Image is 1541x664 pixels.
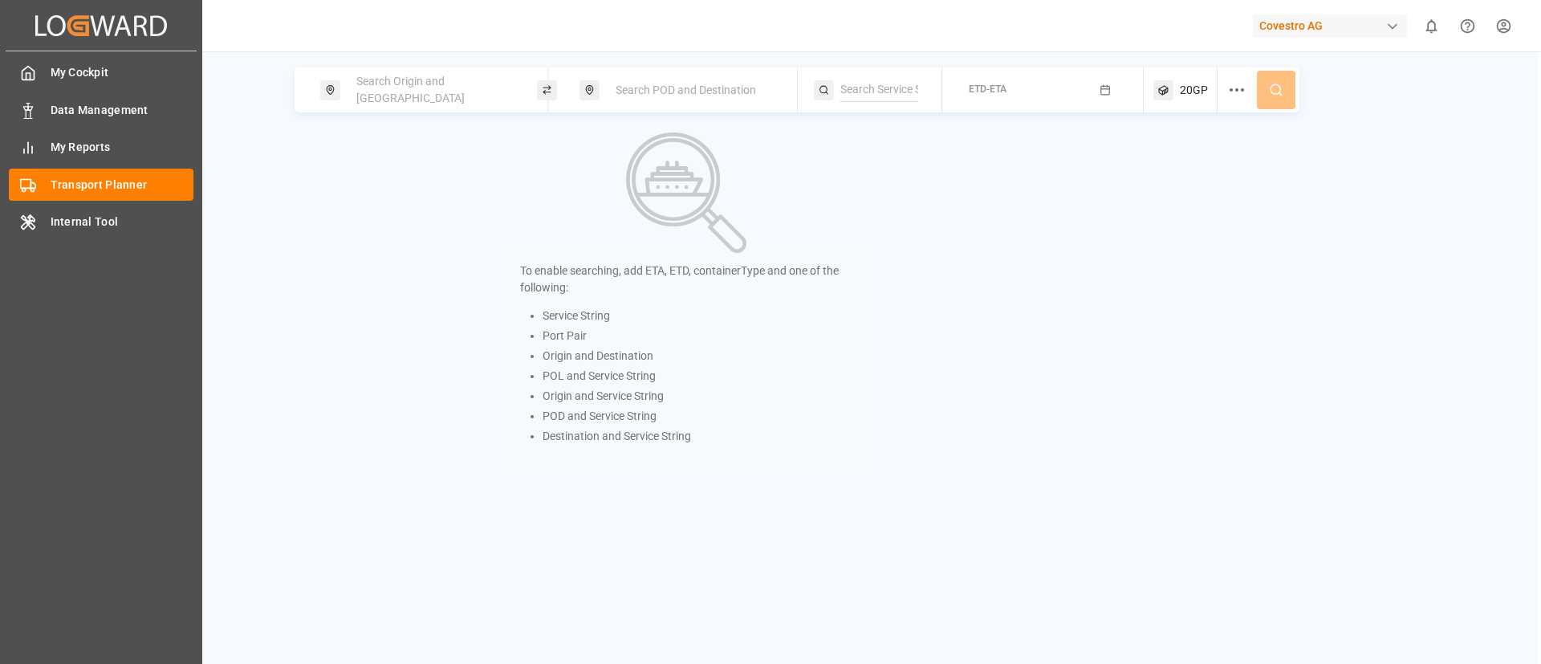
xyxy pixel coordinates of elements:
button: Help Center [1450,8,1486,44]
span: Data Management [51,102,194,119]
span: ETD-ETA [969,84,1006,95]
input: Search Service String [840,78,918,102]
li: Service String [543,308,853,324]
span: My Reports [51,139,194,156]
button: ETD-ETA [952,75,1134,106]
span: Search POD and Destination [616,84,756,96]
img: Search [626,132,746,253]
button: show 0 new notifications [1413,8,1450,44]
a: Data Management [9,94,193,125]
a: Internal Tool [9,206,193,238]
li: Destination and Service String [543,428,853,445]
li: Port Pair [543,328,853,344]
span: Search Origin and [GEOGRAPHIC_DATA] [356,75,465,104]
span: My Cockpit [51,64,194,81]
div: Covestro AG [1253,14,1407,38]
a: Transport Planner [9,169,193,200]
a: My Cockpit [9,57,193,88]
li: Origin and Service String [543,388,853,405]
li: POL and Service String [543,368,853,385]
span: 20GP [1180,82,1208,99]
li: Origin and Destination [543,348,853,365]
li: POD and Service String [543,408,853,425]
span: Internal Tool [51,214,194,230]
a: My Reports [9,132,193,163]
p: To enable searching, add ETA, ETD, containerType and one of the following: [520,263,853,296]
button: Covestro AG [1253,10,1413,41]
span: Transport Planner [51,177,194,193]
